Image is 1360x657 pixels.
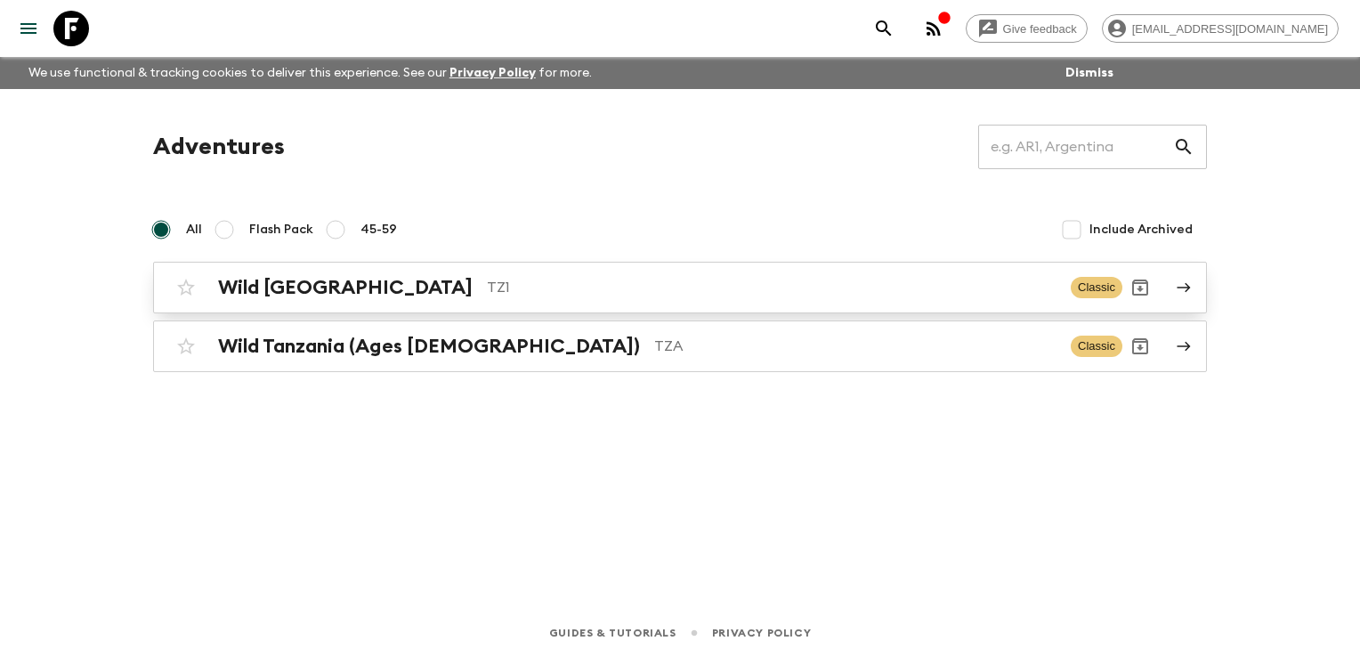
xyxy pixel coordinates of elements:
[21,57,599,89] p: We use functional & tracking cookies to deliver this experience. See our for more.
[153,262,1207,313] a: Wild [GEOGRAPHIC_DATA]TZ1ClassicArchive
[1122,270,1158,305] button: Archive
[218,335,640,358] h2: Wild Tanzania (Ages [DEMOGRAPHIC_DATA])
[218,276,473,299] h2: Wild [GEOGRAPHIC_DATA]
[866,11,902,46] button: search adventures
[360,221,397,239] span: 45-59
[1102,14,1339,43] div: [EMAIL_ADDRESS][DOMAIN_NAME]
[1122,328,1158,364] button: Archive
[966,14,1088,43] a: Give feedback
[993,22,1087,36] span: Give feedback
[487,277,1056,298] p: TZ1
[449,67,536,79] a: Privacy Policy
[549,623,676,643] a: Guides & Tutorials
[186,221,202,239] span: All
[1061,61,1118,85] button: Dismiss
[712,623,811,643] a: Privacy Policy
[654,336,1056,357] p: TZA
[11,11,46,46] button: menu
[1089,221,1193,239] span: Include Archived
[153,320,1207,372] a: Wild Tanzania (Ages [DEMOGRAPHIC_DATA])TZAClassicArchive
[1071,336,1122,357] span: Classic
[153,129,285,165] h1: Adventures
[1122,22,1338,36] span: [EMAIL_ADDRESS][DOMAIN_NAME]
[249,221,313,239] span: Flash Pack
[1071,277,1122,298] span: Classic
[978,122,1173,172] input: e.g. AR1, Argentina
